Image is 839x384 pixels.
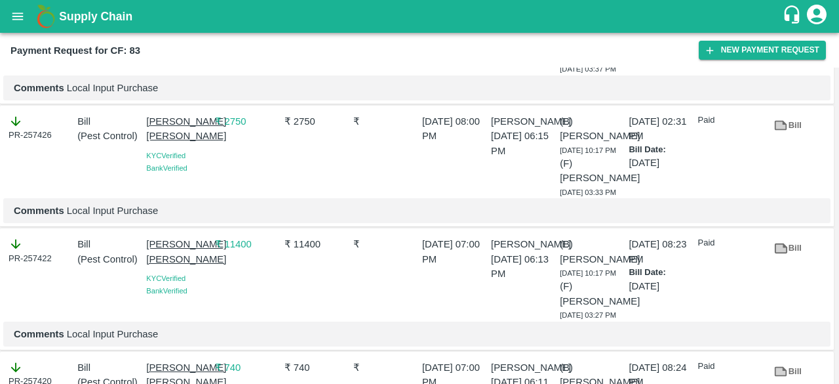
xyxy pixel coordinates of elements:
[77,360,141,375] p: Bill
[629,156,692,170] p: [DATE]
[33,3,59,30] img: logo
[14,205,64,216] b: Comments
[767,360,809,383] a: Bill
[59,10,132,23] b: Supply Chain
[3,1,33,32] button: open drawer
[560,156,623,186] p: (F) [PERSON_NAME]
[215,114,279,129] p: ₹ 2750
[284,114,348,129] p: ₹ 2750
[560,114,623,144] p: (B) [PERSON_NAME]
[629,237,692,267] p: [DATE] 08:23 PM
[215,360,279,375] p: ₹ 740
[146,274,185,282] span: KYC Verified
[699,41,826,60] button: New Payment Request
[284,237,348,251] p: ₹ 11400
[698,360,762,373] p: Paid
[560,65,616,73] span: [DATE] 03:37 PM
[698,114,762,127] p: Paid
[14,329,64,339] b: Comments
[805,3,829,30] div: account of current user
[59,7,782,26] a: Supply Chain
[560,269,616,277] span: [DATE] 10:17 PM
[767,237,809,260] a: Bill
[767,114,809,137] a: Bill
[77,237,141,251] p: Bill
[353,114,417,129] p: ₹
[629,279,692,293] p: [DATE]
[629,144,692,156] p: Bill Date:
[77,252,141,267] p: ( Pest Control )
[284,360,348,375] p: ₹ 740
[14,81,820,95] p: Local Input Purchase
[10,45,140,56] b: Payment Request for CF: 83
[491,252,555,282] p: [DATE] 06:13 PM
[491,237,555,251] p: [PERSON_NAME]
[560,311,616,319] span: [DATE] 03:27 PM
[146,287,187,295] span: Bank Verified
[77,129,141,143] p: ( Pest Control )
[146,164,187,172] span: Bank Verified
[146,237,210,267] p: [PERSON_NAME] [PERSON_NAME]
[491,114,555,129] p: [PERSON_NAME]
[146,114,210,144] p: [PERSON_NAME] [PERSON_NAME]
[491,129,555,158] p: [DATE] 06:15 PM
[560,146,616,154] span: [DATE] 10:17 PM
[14,203,820,218] p: Local Input Purchase
[698,237,762,249] p: Paid
[560,188,616,196] span: [DATE] 03:33 PM
[9,237,72,265] div: PR-257422
[629,114,692,144] p: [DATE] 02:31 PM
[14,83,64,93] b: Comments
[14,327,820,341] p: Local Input Purchase
[9,114,72,142] div: PR-257426
[629,267,692,279] p: Bill Date:
[215,237,279,251] p: ₹ 11400
[422,114,486,144] p: [DATE] 08:00 PM
[560,237,623,267] p: (B) [PERSON_NAME]
[560,279,623,309] p: (F) [PERSON_NAME]
[422,237,486,267] p: [DATE] 07:00 PM
[146,152,185,160] span: KYC Verified
[353,237,417,251] p: ₹
[353,360,417,375] p: ₹
[77,114,141,129] p: Bill
[782,5,805,28] div: customer-support
[491,360,555,375] p: [PERSON_NAME]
